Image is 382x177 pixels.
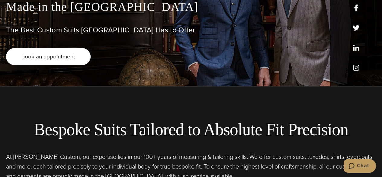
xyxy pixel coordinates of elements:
span: book an appointment [21,52,75,61]
h2: Bespoke Suits Tailored to Absolute Fit Precision [6,120,376,140]
a: book an appointment [6,48,91,65]
iframe: Opens a widget where you can chat to one of our agents [344,159,376,174]
h1: The Best Custom Suits [GEOGRAPHIC_DATA] Has to Offer [6,26,376,34]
